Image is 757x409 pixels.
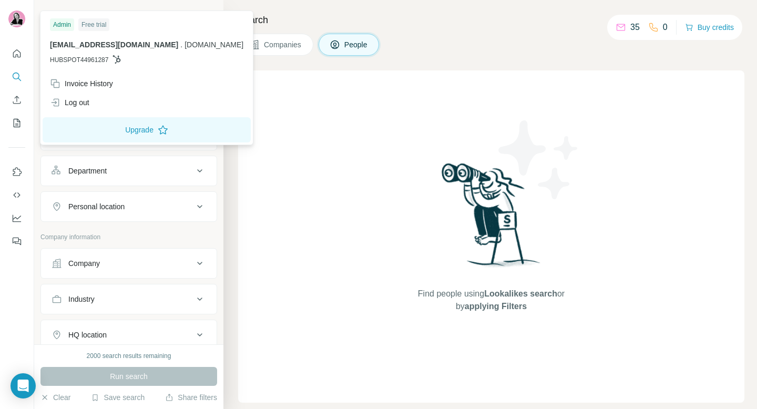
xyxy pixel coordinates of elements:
button: Buy credits [685,20,734,35]
div: 2000 search results remaining [87,351,171,361]
div: Log out [50,97,89,108]
span: People [344,39,369,50]
button: Industry [41,287,217,312]
button: Company [41,251,217,276]
button: Upgrade [43,117,251,142]
div: Personal location [68,201,125,212]
button: Quick start [8,44,25,63]
h4: Search [238,13,744,27]
button: Dashboard [8,209,25,228]
span: applying Filters [465,302,527,311]
button: My lists [8,114,25,132]
button: Clear [40,392,70,403]
span: HUBSPOT44961287 [50,55,108,65]
p: 35 [630,21,640,34]
button: Enrich CSV [8,90,25,109]
img: Surfe Illustration - Stars [492,113,586,207]
span: [DOMAIN_NAME] [185,40,243,49]
div: Company [68,258,100,269]
span: . [180,40,182,49]
span: Companies [264,39,302,50]
span: Find people using or by [407,288,575,313]
div: Free trial [78,18,109,31]
img: Avatar [8,11,25,27]
div: Industry [68,294,95,304]
button: Save search [91,392,145,403]
button: Personal location [41,194,217,219]
div: Invoice History [50,78,113,89]
div: New search [40,9,74,19]
div: HQ location [68,330,107,340]
span: [EMAIL_ADDRESS][DOMAIN_NAME] [50,40,178,49]
button: Use Surfe on LinkedIn [8,162,25,181]
p: Company information [40,232,217,242]
p: 0 [663,21,668,34]
button: Search [8,67,25,86]
button: Hide [183,6,223,22]
button: Share filters [165,392,217,403]
span: Lookalikes search [484,289,557,298]
button: HQ location [41,322,217,347]
div: Admin [50,18,74,31]
div: Department [68,166,107,176]
div: Open Intercom Messenger [11,373,36,398]
button: Use Surfe API [8,186,25,204]
img: Surfe Illustration - Woman searching with binoculars [437,160,546,278]
button: Department [41,158,217,183]
button: Feedback [8,232,25,251]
